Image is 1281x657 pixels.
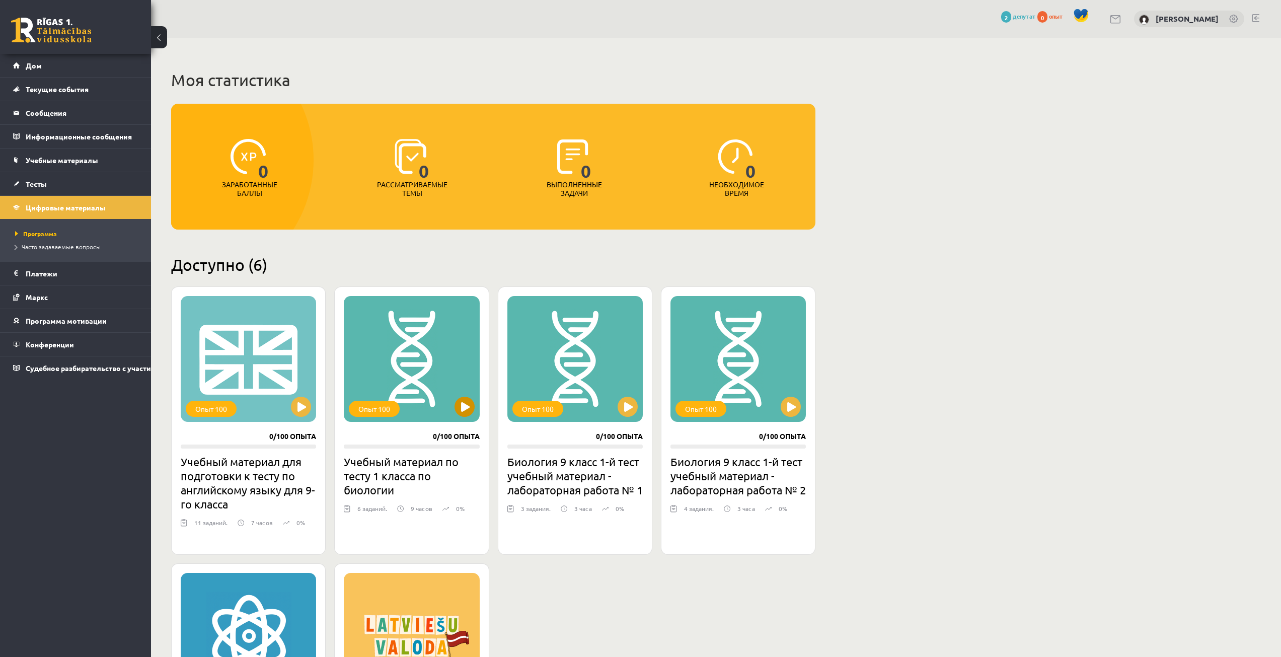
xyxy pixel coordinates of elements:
[1001,12,1036,20] a: 2 депутат
[521,504,551,513] font: 3 задания.
[737,504,755,513] font: 3 часа
[22,243,101,251] font: Часто задаваемые вопросы
[23,230,57,238] font: Программа
[26,61,42,70] font: Дом
[194,519,228,527] font: 11 заданий.
[557,139,588,174] img: icon-completed-tasks-ad58ae20a441b2904462921112bc710f1caf180af7a3daa7317a5a94f2d26646.svg
[13,309,138,332] a: Программа мотивации
[13,333,138,356] a: Конференции
[357,504,387,513] font: 6 заданий.
[26,363,220,373] font: Судебное разбирательство с участием [PERSON_NAME]
[26,340,74,349] font: Конференции
[779,504,787,513] font: 0%
[395,139,426,174] img: icon-learned-topics-4a711ccc23c960034f471b6e78daf4a3bad4a20eaf4de84257b87e66633f6470.svg
[26,203,106,212] font: Цифровые материалы
[13,149,138,172] a: Учебные материалы
[1139,15,1149,25] img: Алекс Козловский
[684,504,714,513] font: 4 задания.
[26,132,132,141] font: Информационные сообщения
[26,156,98,165] font: Учебные материалы
[358,404,390,413] font: Опыт 100
[574,504,592,513] font: 3 часа
[171,70,290,90] font: Моя статистика
[296,519,305,527] font: 0%
[26,179,47,188] font: Тесты
[709,180,764,197] font: Необходимое время
[15,242,141,251] a: Часто задаваемые вопросы
[1013,12,1036,20] font: депутат
[581,160,591,182] font: 0
[171,255,267,274] font: Доступно (6)
[419,160,429,182] font: 0
[1156,14,1219,24] a: [PERSON_NAME]
[13,172,138,195] a: Тесты
[13,285,138,309] a: Маркс
[258,160,269,182] font: 0
[231,139,266,174] img: icon-xp-0682a9bc20223a9ccc6f5883a126b849a74cddfe5390d2b41b4391c66f2066e7.svg
[377,180,447,197] font: Рассматриваемые темы
[13,78,138,101] a: Текущие события
[26,269,57,278] font: Платежи
[522,404,554,413] font: Опыт 100
[13,54,138,77] a: Дом
[13,125,138,148] a: Информационные сообщения
[507,455,643,496] font: Биология 9 класс 1-й тест учебный материал - лабораторная работа № 1
[670,455,806,496] font: Биология 9 класс 1-й тест учебный материал - лабораторная работа № 2
[195,404,227,413] font: Опыт 100
[11,18,92,43] a: Рижская 1-я средняя школа заочного обучения
[1037,12,1068,20] a: 0 опыт
[26,108,66,117] font: Сообщения
[26,85,89,94] font: Текущие события
[718,139,753,174] img: icon-clock-7be60019b62300814b6bd22b8e044499b485619524d84068768e800edab66f18.svg
[1041,14,1044,22] font: 0
[26,293,48,302] font: Маркс
[1049,12,1063,20] font: опыт
[456,504,465,513] font: 0%
[13,356,138,380] a: Судебное разбирательство с участием [PERSON_NAME]
[13,101,138,124] a: Сообщения
[13,196,138,219] a: Цифровые материалы
[26,316,107,325] font: Программа мотивации
[411,504,432,513] font: 9 часов
[251,519,273,527] font: 7 часов
[222,180,277,197] font: Заработанные баллы
[1005,14,1008,22] font: 2
[616,504,624,513] font: 0%
[344,455,459,496] font: Учебный материал по тесту 1 класса по биологии
[685,404,717,413] font: Опыт 100
[13,262,138,285] a: Платежи
[15,229,141,238] a: Программа
[745,160,756,182] font: 0
[181,455,315,510] font: Учебный материал для подготовки к тесту по английскому языку для 9-го класса
[547,180,602,197] font: Выполненные задачи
